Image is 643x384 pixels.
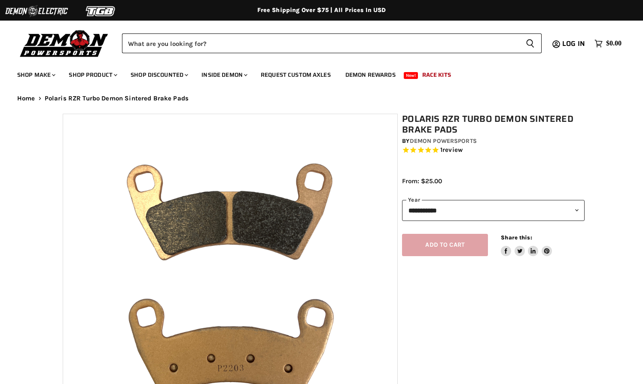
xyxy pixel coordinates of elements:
button: Search [519,33,542,53]
a: Demon Powersports [410,137,477,145]
span: review [442,146,463,154]
img: TGB Logo 2 [69,3,133,19]
ul: Main menu [11,63,619,84]
a: Home [17,95,35,102]
form: Product [122,33,542,53]
span: Polaris RZR Turbo Demon Sintered Brake Pads [45,95,189,102]
span: Share this: [501,234,532,241]
span: Log in [562,38,585,49]
img: Demon Electric Logo 2 [4,3,69,19]
h1: Polaris RZR Turbo Demon Sintered Brake Pads [402,114,585,135]
aside: Share this: [501,234,552,257]
input: Search [122,33,519,53]
a: Shop Product [62,66,122,84]
select: year [402,200,585,221]
a: Race Kits [416,66,457,84]
span: From: $25.00 [402,177,442,185]
img: Demon Powersports [17,28,111,58]
span: Rated 5.0 out of 5 stars 1 reviews [402,146,585,155]
a: Inside Demon [195,66,253,84]
span: New! [404,72,418,79]
a: Shop Make [11,66,61,84]
span: 1 reviews [440,146,463,154]
span: $0.00 [606,39,622,48]
a: Shop Discounted [124,66,193,84]
a: Demon Rewards [339,66,402,84]
a: $0.00 [590,37,626,50]
a: Request Custom Axles [254,66,337,84]
a: Log in [558,40,590,48]
div: by [402,136,585,146]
